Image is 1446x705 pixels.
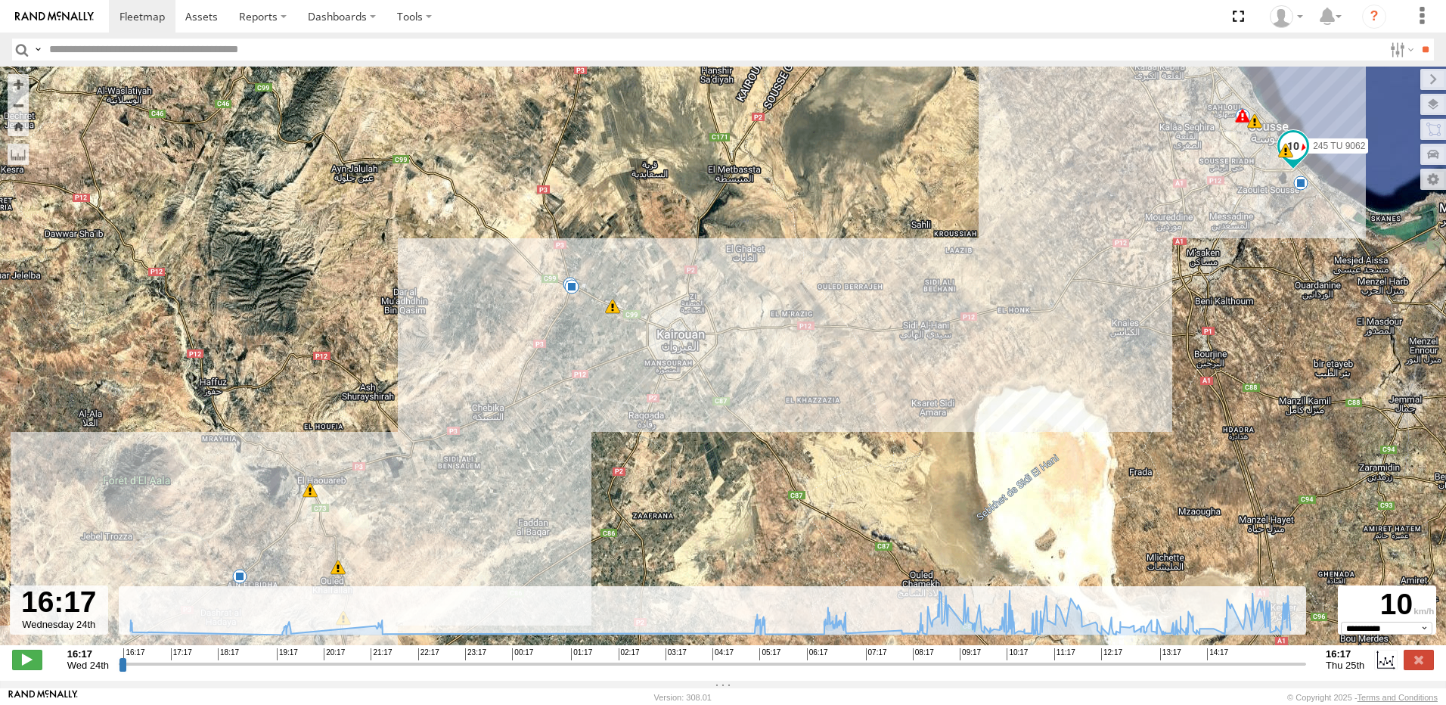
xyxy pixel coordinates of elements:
[1054,648,1075,660] span: 11:17
[418,648,439,660] span: 22:17
[512,648,533,660] span: 00:17
[666,648,687,660] span: 03:17
[8,144,29,165] label: Measure
[67,660,109,671] span: Wed 24th Sep 2025
[1293,175,1308,191] div: 8
[1326,660,1364,671] span: Thu 25th Sep 2025
[8,95,29,116] button: Zoom out
[571,648,592,660] span: 01:17
[1101,648,1122,660] span: 12:17
[8,116,29,136] button: Zoom Home
[712,648,734,660] span: 04:17
[1384,39,1417,61] label: Search Filter Options
[1404,650,1434,669] label: Close
[12,650,42,669] label: Play/Stop
[324,648,345,660] span: 20:17
[1362,5,1386,29] i: ?
[123,648,144,660] span: 16:17
[1207,648,1228,660] span: 14:17
[1007,648,1028,660] span: 10:17
[67,648,109,660] strong: 16:17
[913,648,934,660] span: 08:17
[1160,648,1181,660] span: 13:17
[32,39,44,61] label: Search Query
[1420,169,1446,190] label: Map Settings
[1313,141,1365,151] span: 245 TU 9062
[171,648,192,660] span: 17:17
[277,648,298,660] span: 19:17
[8,690,78,705] a: Visit our Website
[371,648,392,660] span: 21:17
[465,648,486,660] span: 23:17
[8,74,29,95] button: Zoom in
[807,648,828,660] span: 06:17
[1340,588,1434,622] div: 10
[1358,693,1438,702] a: Terms and Conditions
[654,693,712,702] div: Version: 308.01
[1264,5,1308,28] div: Nejah Benkhalifa
[759,648,780,660] span: 05:17
[960,648,981,660] span: 09:17
[619,648,640,660] span: 02:17
[218,648,239,660] span: 18:17
[1326,648,1364,660] strong: 16:17
[605,299,620,314] div: 9
[15,11,94,22] img: rand-logo.svg
[866,648,887,660] span: 07:17
[1287,693,1438,702] div: © Copyright 2025 -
